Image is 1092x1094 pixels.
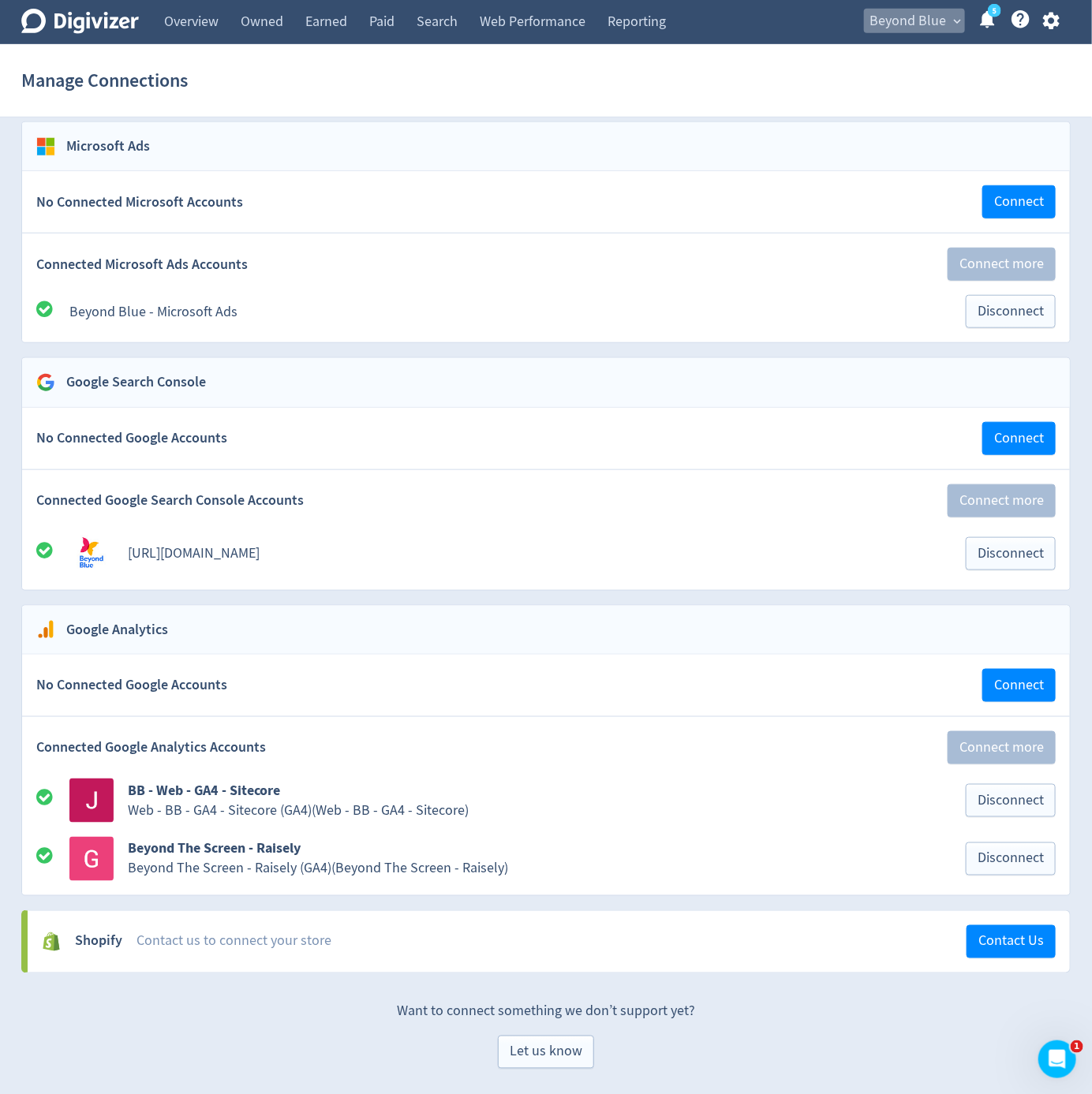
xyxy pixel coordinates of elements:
span: 1 [1071,1040,1083,1053]
button: Disconnect [966,537,1056,570]
span: Disconnect [978,793,1044,808]
span: Beyond Blue [869,9,946,34]
span: Connected Google Analytics Accounts [36,737,266,757]
button: Connect [982,422,1056,455]
span: Disconnect [978,547,1044,561]
span: Connect [994,431,1044,446]
span: Connect more [959,494,1044,508]
div: Web - BB - GA4 - Sitecore (GA4) ( Web - BB - GA4 - Sitecore ) [128,801,952,820]
button: Connect more [948,248,1056,281]
a: Beyond The Screen - RaiselyBeyond The Screen - Raisely (GA4)(Beyond The Screen - Raisely) [128,839,952,879]
span: Disconnect [978,852,1044,866]
p: Want to connect something we don’t support yet? [21,988,1071,1021]
span: No Connected Microsoft Accounts [36,192,243,212]
img: Avatar for https://www.beyondblue.org.au/ [69,532,114,576]
span: Connect [994,195,1044,209]
span: No Connected Google Accounts [36,675,227,695]
div: Shopify [75,932,122,951]
button: Connect [982,669,1056,702]
div: All good [36,541,69,566]
button: Disconnect [966,842,1056,876]
b: Beyond The Screen - Raisely [128,839,301,858]
img: Avatar for Web - BB - GA4 - Sitecore [69,778,114,823]
span: Contact Us [978,935,1044,949]
button: Beyond Blue [864,9,965,34]
span: Disconnect [978,304,1044,319]
h1: Manage Connections [21,55,188,106]
img: Avatar for Beyond The Screen - Raisely [69,837,114,881]
text: 5 [993,6,997,17]
div: Contact us to connect your store [136,932,967,951]
b: BB - Web - GA4 - Sitecore [128,781,280,800]
span: Connected Google Search Console Accounts [36,491,304,510]
button: Disconnect [966,784,1056,817]
div: All good [36,846,69,871]
h2: Google Search Console [55,372,206,392]
button: Let us know [498,1036,594,1069]
span: expand_more [950,14,964,28]
span: No Connected Google Accounts [36,428,227,448]
svg: Google Analytics [36,620,55,639]
svg: Google Analytics [36,373,55,392]
iframe: Intercom live chat [1038,1040,1076,1078]
button: Connect [982,185,1056,218]
div: All good [36,788,69,812]
button: Disconnect [966,295,1056,328]
a: 5 [988,4,1001,17]
span: Connect more [959,257,1044,271]
h2: Microsoft Ads [55,136,150,156]
button: Connect more [948,484,1056,517]
a: Beyond Blue - Microsoft Ads [69,303,237,321]
a: BB - Web - GA4 - SitecoreWeb - BB - GA4 - Sitecore (GA4)(Web - BB - GA4 - Sitecore) [128,781,952,820]
button: Contact Us [967,925,1056,958]
span: Connect more [959,741,1044,755]
button: Connect more [948,731,1056,764]
span: Let us know [510,1045,582,1059]
span: Connect [994,678,1044,693]
h2: Google Analytics [55,620,168,640]
span: Connected Microsoft Ads Accounts [36,255,248,274]
div: Beyond The Screen - Raisely (GA4) ( Beyond The Screen - Raisely ) [128,859,952,879]
a: [URL][DOMAIN_NAME] [128,544,260,562]
div: All good [36,300,69,324]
